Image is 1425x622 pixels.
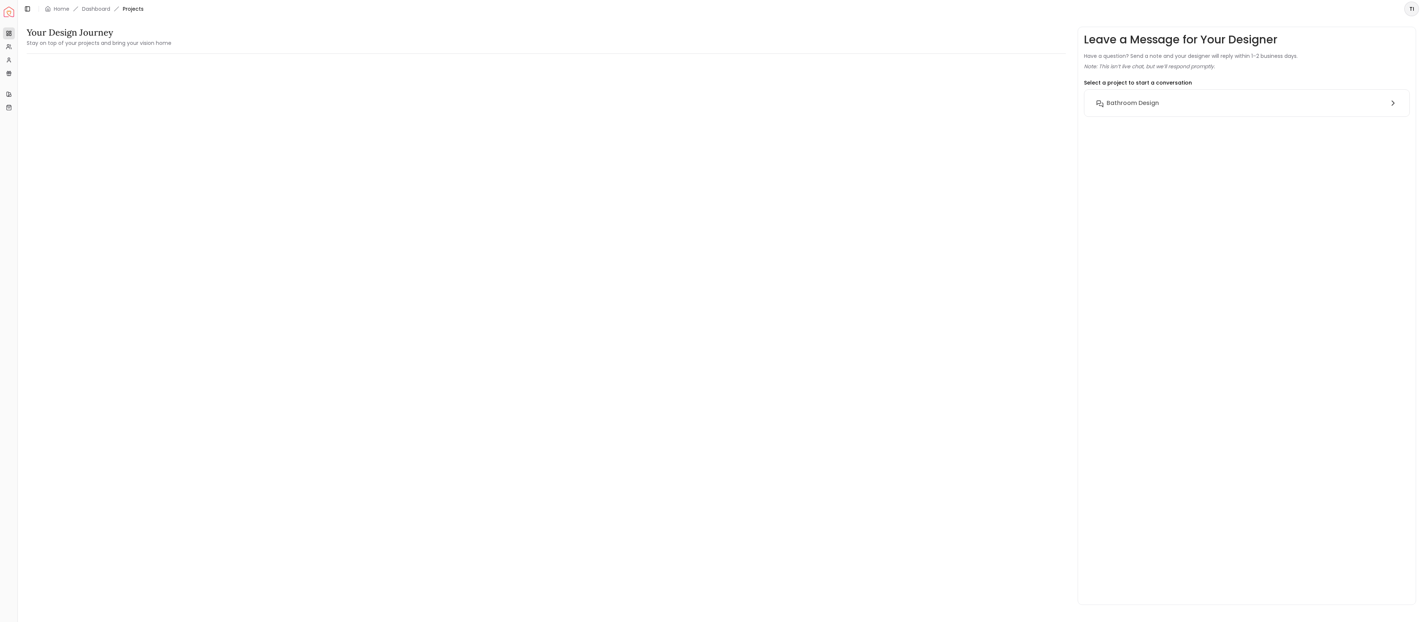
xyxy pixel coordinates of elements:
[1090,96,1403,111] button: Bathroom Design
[82,5,110,13] a: Dashboard
[1405,2,1418,16] span: TI
[27,39,171,47] small: Stay on top of your projects and bring your vision home
[1084,33,1277,46] h3: Leave a Message for Your Designer
[27,27,171,39] h3: Your Design Journey
[123,5,144,13] span: Projects
[1404,1,1419,16] button: TI
[4,7,14,17] a: Spacejoy
[54,5,69,13] a: Home
[1084,79,1192,86] p: Select a project to start a conversation
[1107,99,1159,108] h6: Bathroom Design
[4,7,14,17] img: Spacejoy Logo
[1084,63,1215,70] p: Note: This isn’t live chat, but we’ll respond promptly.
[1084,52,1298,60] p: Have a question? Send a note and your designer will reply within 1–2 business days.
[45,5,144,13] nav: breadcrumb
